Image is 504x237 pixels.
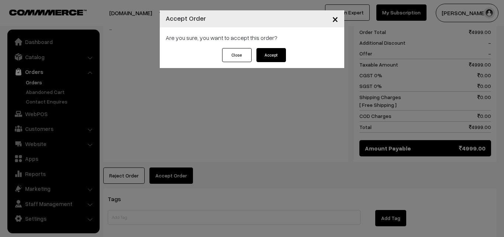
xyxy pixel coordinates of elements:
[222,48,252,62] button: Close
[326,7,344,30] button: Close
[256,48,286,62] button: Accept
[332,12,338,26] span: ×
[166,13,206,23] h4: Accept Order
[160,27,344,48] div: Are you sure, you want to accept this order?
